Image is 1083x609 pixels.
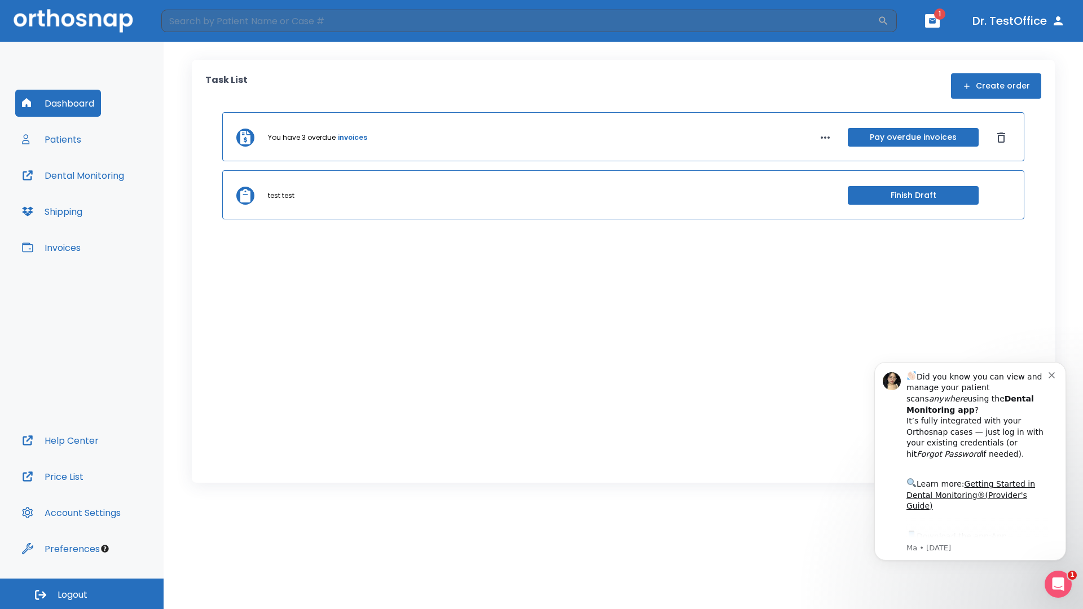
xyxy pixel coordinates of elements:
[191,24,200,33] button: Dismiss notification
[268,191,294,201] p: test test
[205,73,248,99] p: Task List
[100,544,110,554] div: Tooltip anchor
[15,198,89,225] button: Shipping
[857,345,1083,579] iframe: Intercom notifications message
[968,11,1069,31] button: Dr. TestOffice
[848,128,979,147] button: Pay overdue invoices
[15,463,90,490] button: Price List
[15,90,101,117] button: Dashboard
[15,162,131,189] button: Dental Monitoring
[15,234,87,261] button: Invoices
[951,73,1041,99] button: Create order
[14,9,133,32] img: Orthosnap
[15,126,88,153] button: Patients
[934,8,945,20] span: 1
[1045,571,1072,598] iframe: Intercom live chat
[848,186,979,205] button: Finish Draft
[15,535,107,562] button: Preferences
[161,10,878,32] input: Search by Patient Name or Case #
[15,427,105,454] button: Help Center
[49,184,191,241] div: Download the app: | ​ Let us know if you need help getting started!
[338,133,367,143] a: invoices
[268,133,336,143] p: You have 3 overdue
[49,198,191,208] p: Message from Ma, sent 3w ago
[15,499,127,526] button: Account Settings
[992,129,1010,147] button: Dismiss
[1068,571,1077,580] span: 1
[58,589,87,601] span: Logout
[49,187,149,207] a: App Store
